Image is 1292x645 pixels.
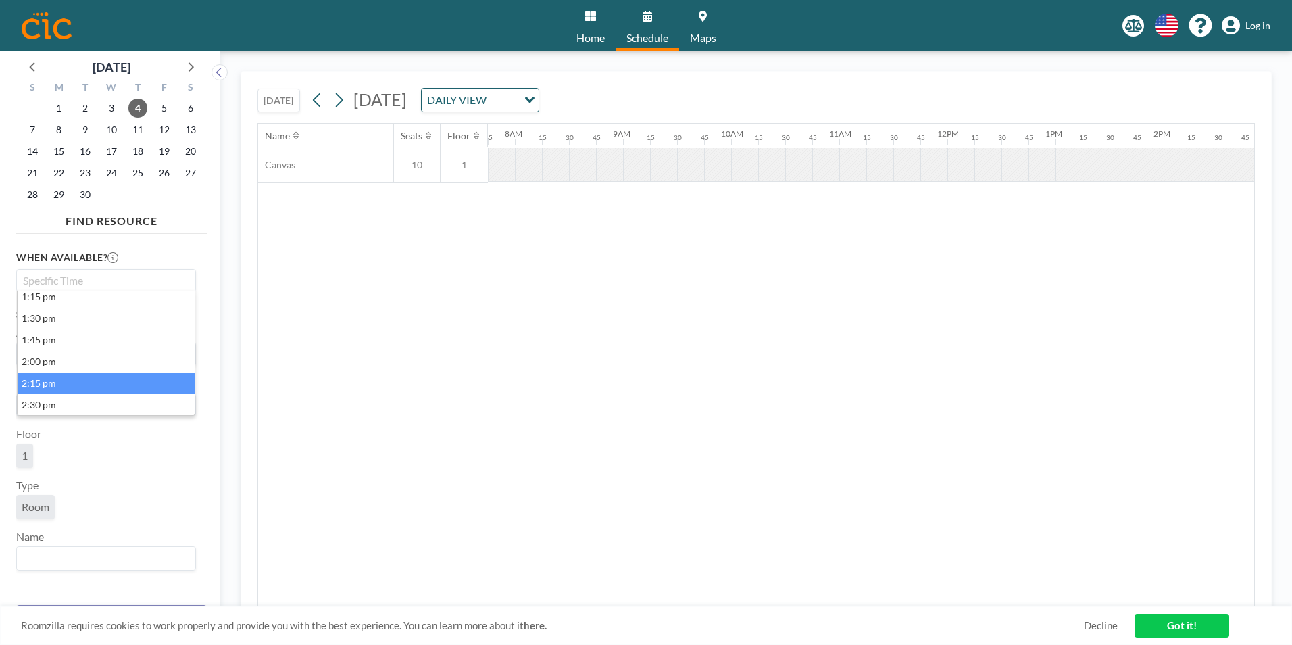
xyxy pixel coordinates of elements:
[181,164,200,183] span: Saturday, September 27, 2025
[1025,133,1033,142] div: 45
[626,32,668,43] span: Schedule
[21,619,1084,632] span: Roomzilla requires cookies to work properly and provide you with the best experience. You can lea...
[18,272,188,289] input: Search for option
[181,142,200,161] span: Saturday, September 20, 2025
[1135,614,1229,638] a: Got it!
[102,142,121,161] span: Wednesday, September 17, 2025
[102,99,121,118] span: Wednesday, September 3, 2025
[18,286,195,308] li: 1:15 pm
[593,133,601,142] div: 45
[1153,128,1170,139] div: 2PM
[1106,133,1114,142] div: 30
[1045,128,1062,139] div: 1PM
[258,159,295,171] span: Canvas
[18,394,195,416] li: 2:30 pm
[890,133,898,142] div: 30
[863,133,871,142] div: 15
[155,99,174,118] span: Friday, September 5, 2025
[23,142,42,161] span: Sunday, September 14, 2025
[353,89,407,110] span: [DATE]
[524,619,547,631] a: here.
[917,133,925,142] div: 45
[17,547,195,570] div: Search for option
[128,142,147,161] span: Thursday, September 18, 2025
[49,142,68,161] span: Monday, September 15, 2025
[782,133,790,142] div: 30
[93,57,130,76] div: [DATE]
[690,32,716,43] span: Maps
[447,130,470,142] div: Floor
[16,326,74,339] label: Amenities
[17,270,195,291] div: Search for option
[124,80,151,97] div: T
[16,479,39,492] label: Type
[155,142,174,161] span: Friday, September 19, 2025
[18,308,195,329] li: 1:30 pm
[566,133,574,142] div: 30
[491,91,516,109] input: Search for option
[128,120,147,139] span: Thursday, September 11, 2025
[23,185,42,204] span: Sunday, September 28, 2025
[265,130,290,142] div: Name
[49,120,68,139] span: Monday, September 8, 2025
[701,133,709,142] div: 45
[102,164,121,183] span: Wednesday, September 24, 2025
[177,80,203,97] div: S
[46,80,72,97] div: M
[18,550,188,567] input: Search for option
[484,133,493,142] div: 45
[22,500,49,514] span: Room
[49,185,68,204] span: Monday, September 29, 2025
[1133,133,1141,142] div: 45
[181,99,200,118] span: Saturday, September 6, 2025
[424,91,489,109] span: DAILY VIEW
[76,120,95,139] span: Tuesday, September 9, 2025
[128,164,147,183] span: Thursday, September 25, 2025
[76,142,95,161] span: Tuesday, September 16, 2025
[128,99,147,118] span: Thursday, September 4, 2025
[18,329,195,351] li: 1:45 pm
[20,80,46,97] div: S
[647,133,655,142] div: 15
[1222,16,1270,35] a: Log in
[257,89,300,112] button: [DATE]
[151,80,177,97] div: F
[505,128,522,139] div: 8AM
[99,80,125,97] div: W
[613,128,630,139] div: 9AM
[49,164,68,183] span: Monday, September 22, 2025
[755,133,763,142] div: 15
[1084,619,1118,632] a: Decline
[937,128,959,139] div: 12PM
[441,159,488,171] span: 1
[181,120,200,139] span: Saturday, September 13, 2025
[971,133,979,142] div: 15
[809,133,817,142] div: 45
[394,159,440,171] span: 10
[829,128,851,139] div: 11AM
[1079,133,1087,142] div: 15
[16,605,207,629] button: Clear all filters
[49,99,68,118] span: Monday, September 1, 2025
[16,377,115,391] label: How many people?
[422,89,539,112] div: Search for option
[72,80,99,97] div: T
[16,308,196,320] h3: Specify resource
[1187,133,1195,142] div: 15
[576,32,605,43] span: Home
[22,449,28,462] span: 1
[998,133,1006,142] div: 30
[23,164,42,183] span: Sunday, September 21, 2025
[155,164,174,183] span: Friday, September 26, 2025
[22,12,72,39] img: organization-logo
[102,120,121,139] span: Wednesday, September 10, 2025
[539,133,547,142] div: 15
[674,133,682,142] div: 30
[1241,133,1249,142] div: 45
[76,99,95,118] span: Tuesday, September 2, 2025
[76,164,95,183] span: Tuesday, September 23, 2025
[401,130,422,142] div: Seats
[16,427,41,441] label: Floor
[721,128,743,139] div: 10AM
[1214,133,1222,142] div: 30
